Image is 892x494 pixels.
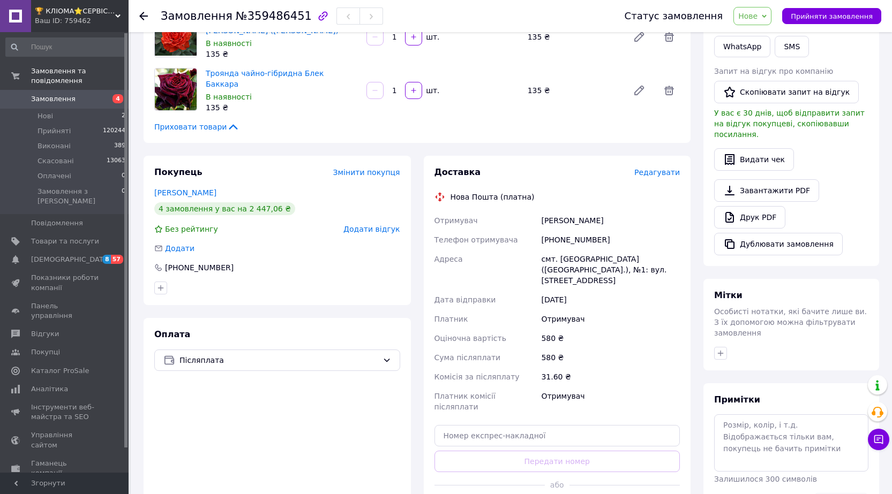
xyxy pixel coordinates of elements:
div: Отримувач [539,309,682,329]
span: Повідомлення [31,218,83,228]
span: 🏆 КЛІОМА⭐СЕРВІС™ - Розплідник ягідних рослин [35,6,115,16]
span: Управління сайтом [31,430,99,450]
a: WhatsApp [714,36,770,57]
span: 389 [114,141,125,151]
span: Нове [738,12,758,20]
span: В наявності [206,93,252,101]
div: шт. [423,85,440,96]
span: Додати відгук [343,225,400,233]
span: В наявності [206,39,252,48]
span: Без рейтингу [165,225,218,233]
span: Каталог ProSale [31,366,89,376]
a: Редагувати [628,26,650,48]
span: 57 [111,255,123,264]
span: Платник комісії післяплати [434,392,496,411]
div: 4 замовлення у вас на 2 447,06 ₴ [154,202,295,215]
span: Редагувати [634,168,680,177]
span: 0 [122,171,125,181]
span: [DEMOGRAPHIC_DATA] [31,255,110,264]
span: Приховати товари [154,121,239,132]
span: Запит на відгук про компанію [714,67,833,75]
span: Оціночна вартість [434,334,506,343]
div: 135 ₴ [206,49,358,59]
button: SMS [775,36,809,57]
span: Покупець [154,167,203,177]
div: Нова Пошта (платна) [448,192,537,202]
span: Оплата [154,329,190,339]
span: Доставка [434,167,481,177]
span: Аналітика [31,384,68,394]
span: Замовлення [161,10,233,22]
span: Адреса [434,255,463,263]
button: Чат з покупцем [868,429,889,450]
div: 580 ₴ [539,348,682,367]
span: Товари та послуги [31,237,99,246]
span: Видалити [658,80,680,101]
div: 135 ₴ [523,29,624,44]
span: Залишилося 300 символів [714,475,817,483]
span: Панель управління [31,301,99,321]
span: Отримувач [434,216,478,225]
span: або [545,480,569,490]
span: №359486451 [236,10,312,22]
a: Редагувати [628,80,650,101]
span: 2 [122,111,125,121]
span: У вас є 30 днів, щоб відправити запит на відгук покупцеві, скопіювавши посилання. [714,109,865,139]
img: Саджанці троянд сорт El Toro (Ель Торо) [155,16,197,55]
div: 135 ₴ [523,83,624,98]
div: 135 ₴ [206,102,358,113]
img: Троянда чайно-гібридна Блек Баккара [155,69,197,110]
span: Платник [434,315,468,323]
span: Замовлення [31,94,76,104]
span: Комісія за післяплату [434,373,520,381]
span: Прийняти замовлення [791,12,873,20]
div: Отримувач [539,386,682,416]
div: [PERSON_NAME] [539,211,682,230]
button: Скопіювати запит на відгук [714,81,859,103]
button: Видати чек [714,148,794,171]
a: [PERSON_NAME] [154,188,216,197]
span: Примітки [714,394,760,405]
div: смт. [GEOGRAPHIC_DATA] ([GEOGRAPHIC_DATA].), №1: вул. [STREET_ADDRESS] [539,249,682,290]
span: Показники роботи компанії [31,273,99,292]
a: Саджанці троянд сорт [PERSON_NAME] ([PERSON_NAME]) [206,16,339,35]
span: Особисті нотатки, які бачите лише ви. З їх допомогою можна фільтрувати замовлення [714,307,867,337]
span: Відгуки [31,329,59,339]
a: Друк PDF [714,206,785,229]
div: Ваш ID: 759462 [35,16,129,26]
span: Додати [165,244,194,253]
div: Повернутися назад [139,11,148,21]
span: Видалити [658,26,680,48]
span: Скасовані [38,156,74,166]
a: Троянда чайно-гібридна Блек Баккара [206,69,324,88]
div: 580 ₴ [539,329,682,348]
span: 8 [102,255,111,264]
span: 0 [122,187,125,206]
span: Післяплата [179,354,378,366]
span: Сума післяплати [434,353,501,362]
span: 13063 [107,156,125,166]
span: Гаманець компанії [31,459,99,478]
div: [PHONE_NUMBER] [164,262,235,273]
div: [PHONE_NUMBER] [539,230,682,249]
span: Змінити покупця [333,168,400,177]
div: 31.60 ₴ [539,367,682,386]
button: Дублювати замовлення [714,233,843,255]
a: Завантажити PDF [714,179,819,202]
span: 4 [113,94,123,103]
span: Замовлення та повідомлення [31,66,129,86]
span: Виконані [38,141,71,151]
span: 120244 [103,126,125,136]
div: шт. [423,32,440,42]
span: Інструменти веб-майстра та SEO [31,402,99,422]
span: Дата відправки [434,295,496,304]
span: Оплачені [38,171,71,181]
span: Прийняті [38,126,71,136]
span: Покупці [31,347,60,357]
span: Телефон отримувача [434,235,518,244]
span: Мітки [714,290,743,300]
div: [DATE] [539,290,682,309]
div: Статус замовлення [625,11,723,21]
button: Прийняти замовлення [782,8,881,24]
input: Пошук [5,37,126,57]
